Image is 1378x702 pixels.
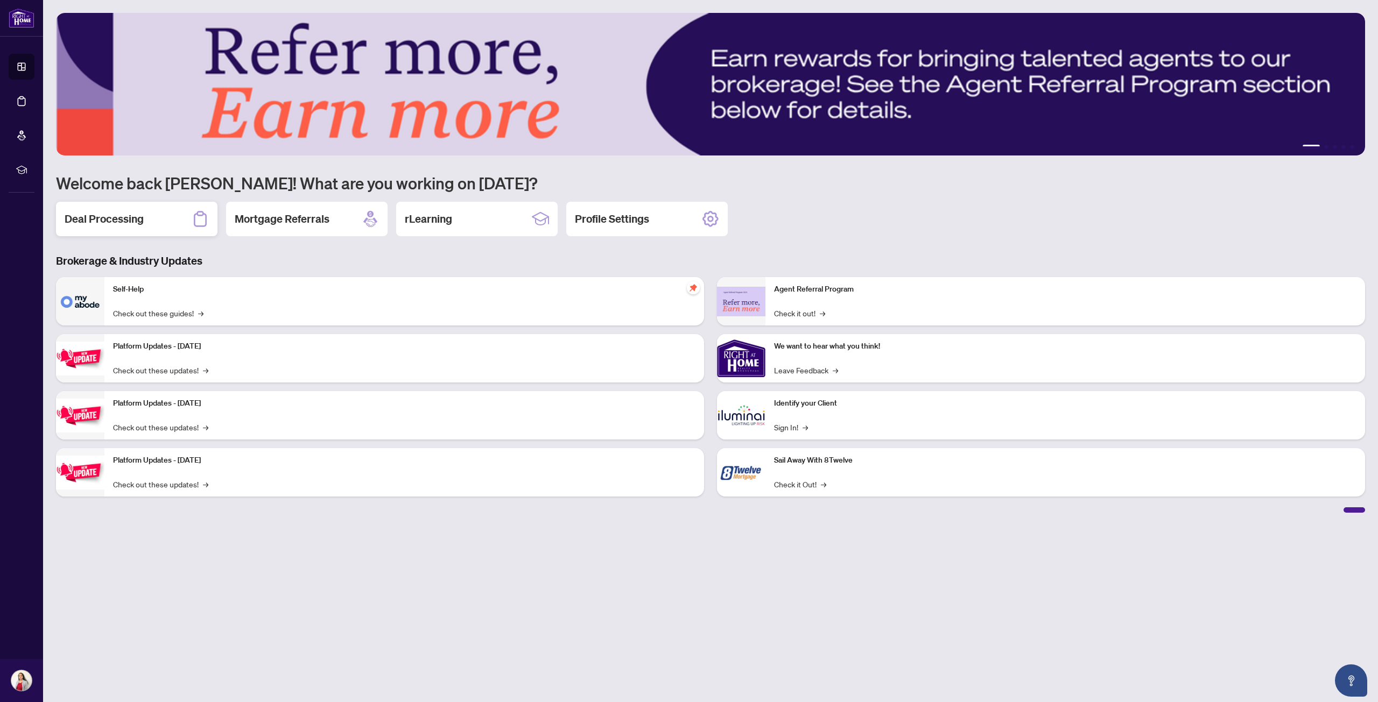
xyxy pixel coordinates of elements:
a: Check out these updates!→ [113,364,208,376]
a: Sign In!→ [774,421,808,433]
img: Self-Help [56,277,104,325]
a: Check it Out!→ [774,478,826,490]
img: Agent Referral Program [717,287,765,316]
button: 4 [1341,145,1346,149]
span: → [203,364,208,376]
img: Identify your Client [717,391,765,439]
img: Platform Updates - July 21, 2025 [56,342,104,375]
p: Platform Updates - [DATE] [113,341,695,352]
p: Self-Help [113,283,695,295]
span: → [803,421,808,433]
button: 2 [1324,145,1328,149]
h2: Mortgage Referrals [235,211,329,226]
span: → [820,307,825,319]
img: Platform Updates - July 8, 2025 [56,399,104,432]
button: Open asap [1335,664,1367,697]
span: → [833,364,838,376]
button: 5 [1350,145,1354,149]
p: Identify your Client [774,398,1356,409]
button: 3 [1333,145,1337,149]
p: Sail Away With 8Twelve [774,455,1356,466]
p: Platform Updates - [DATE] [113,455,695,466]
p: Agent Referral Program [774,283,1356,295]
a: Leave Feedback→ [774,364,838,376]
p: Platform Updates - [DATE] [113,398,695,409]
span: → [198,307,203,319]
span: pushpin [687,281,700,294]
h1: Welcome back [PERSON_NAME]! What are you working on [DATE]? [56,173,1365,193]
img: logo [9,8,34,28]
a: Check out these guides!→ [113,307,203,319]
img: We want to hear what you think! [717,334,765,382]
a: Check it out!→ [774,307,825,319]
h3: Brokerage & Industry Updates [56,253,1365,268]
a: Check out these updates!→ [113,421,208,433]
img: Slide 0 [56,13,1365,155]
h2: Profile Settings [575,211,649,226]
h2: Deal Processing [65,211,144,226]
span: → [203,421,208,433]
span: → [203,478,208,490]
img: Platform Updates - June 23, 2025 [56,456,104,490]
span: → [821,478,826,490]
button: 1 [1303,145,1320,149]
h2: rLearning [405,211,452,226]
img: Sail Away With 8Twelve [717,448,765,497]
a: Check out these updates!→ [113,478,208,490]
p: We want to hear what you think! [774,341,1356,352]
img: Profile Icon [11,670,32,691]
